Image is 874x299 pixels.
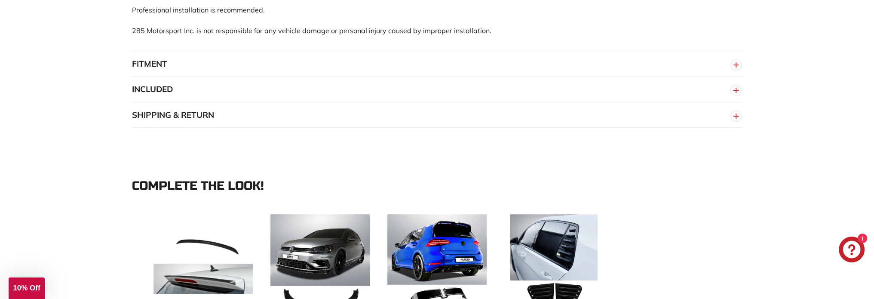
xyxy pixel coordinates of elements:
span: 10% Off [13,284,40,292]
button: SHIPPING & RETURN [132,102,742,128]
button: INCLUDED [132,77,742,102]
button: FITMENT [132,51,742,77]
div: Complete the look! [132,179,742,193]
inbox-online-store-chat: Shopify online store chat [836,237,867,265]
div: 10% Off [9,277,45,299]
